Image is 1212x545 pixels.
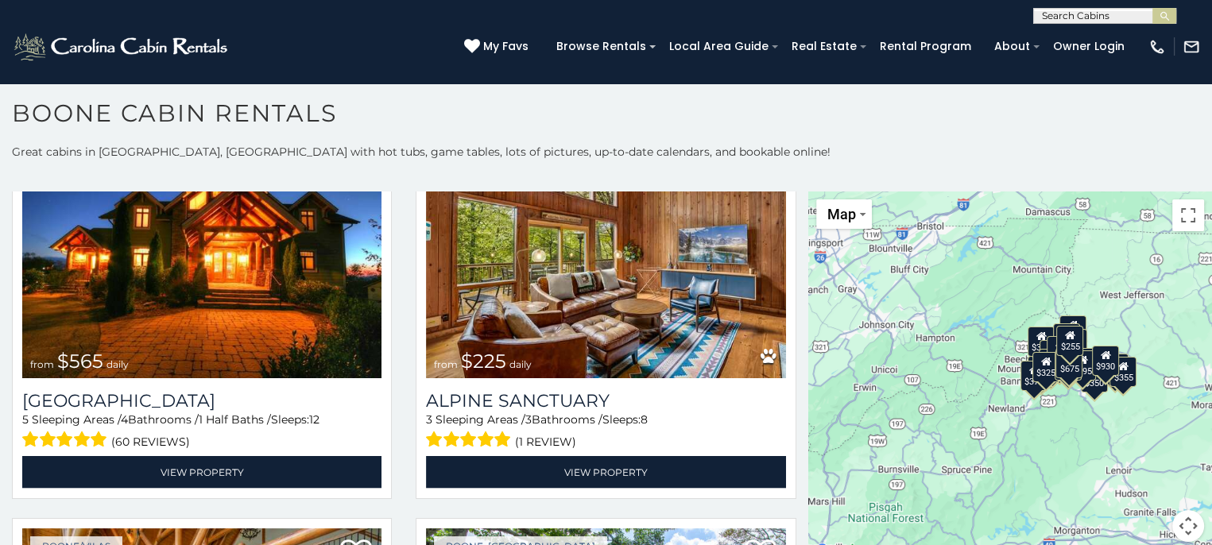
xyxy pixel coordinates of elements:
[1055,348,1082,378] div: $675
[1056,326,1083,356] div: $255
[434,358,458,370] span: from
[483,38,529,55] span: My Favs
[784,34,865,59] a: Real Estate
[426,390,785,412] a: Alpine Sanctuary
[1092,346,1119,376] div: $930
[426,137,785,378] img: Alpine Sanctuary
[641,412,648,427] span: 8
[509,358,532,370] span: daily
[816,199,872,229] button: Change map style
[111,431,190,452] span: (60 reviews)
[1055,350,1082,380] div: $480
[827,206,856,222] span: Map
[1172,510,1204,542] button: Map camera controls
[22,137,381,378] a: Wilderness Lodge from $565 daily
[1032,351,1059,381] div: $325
[22,390,381,412] a: [GEOGRAPHIC_DATA]
[661,34,776,59] a: Local Area Guide
[1045,34,1133,59] a: Owner Login
[426,412,432,427] span: 3
[22,456,381,489] a: View Property
[464,38,532,56] a: My Favs
[426,412,785,452] div: Sleeping Areas / Bathrooms / Sleeps:
[22,412,29,427] span: 5
[986,34,1038,59] a: About
[1054,350,1081,381] div: $315
[525,412,532,427] span: 3
[12,31,232,63] img: White-1-2.png
[1060,329,1087,359] div: $250
[30,358,54,370] span: from
[1053,323,1080,353] div: $320
[106,358,129,370] span: daily
[1148,38,1166,56] img: phone-regular-white.png
[1059,315,1086,345] div: $525
[1172,199,1204,231] button: Toggle fullscreen view
[1183,38,1200,56] img: mail-regular-white.png
[1069,350,1096,381] div: $695
[872,34,979,59] a: Rental Program
[22,390,381,412] h3: Wilderness Lodge
[426,137,785,378] a: Alpine Sanctuary from $225 daily
[515,431,576,452] span: (1 review)
[22,412,381,452] div: Sleeping Areas / Bathrooms / Sleeps:
[426,456,785,489] a: View Property
[57,350,103,373] span: $565
[199,412,271,427] span: 1 Half Baths /
[121,412,128,427] span: 4
[1071,347,1098,377] div: $380
[1081,362,1108,392] div: $350
[461,350,506,373] span: $225
[309,412,319,427] span: 12
[548,34,654,59] a: Browse Rentals
[22,137,381,378] img: Wilderness Lodge
[1109,357,1136,387] div: $355
[1020,360,1047,390] div: $375
[1028,326,1055,356] div: $305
